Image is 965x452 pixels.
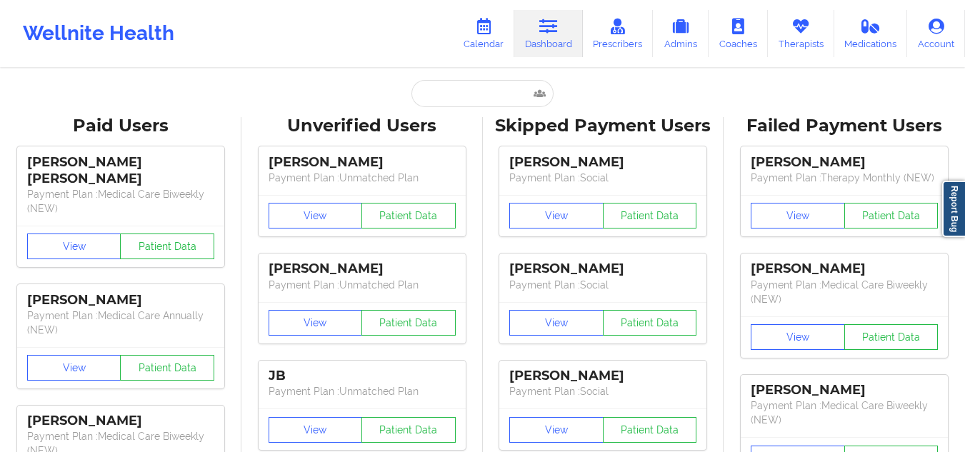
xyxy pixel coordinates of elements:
button: View [27,355,121,381]
button: View [269,310,363,336]
p: Payment Plan : Medical Care Biweekly (NEW) [751,278,938,306]
button: View [509,203,604,228]
a: Admins [653,10,709,57]
button: View [509,417,604,443]
p: Payment Plan : Unmatched Plan [269,278,456,292]
p: Payment Plan : Therapy Monthly (NEW) [751,171,938,185]
button: Patient Data [361,203,456,228]
div: [PERSON_NAME] [PERSON_NAME] [27,154,214,187]
button: View [27,233,121,259]
p: Payment Plan : Medical Care Annually (NEW) [27,308,214,337]
div: [PERSON_NAME] [27,292,214,308]
p: Payment Plan : Medical Care Biweekly (NEW) [27,187,214,216]
div: [PERSON_NAME] [269,261,456,277]
a: Therapists [768,10,834,57]
button: Patient Data [603,417,697,443]
p: Payment Plan : Unmatched Plan [269,171,456,185]
div: [PERSON_NAME] [269,154,456,171]
p: Payment Plan : Medical Care Biweekly (NEW) [751,398,938,427]
div: [PERSON_NAME] [509,261,696,277]
div: [PERSON_NAME] [509,154,696,171]
button: View [509,310,604,336]
a: Report Bug [942,181,965,237]
button: Patient Data [120,233,214,259]
button: View [269,203,363,228]
div: [PERSON_NAME] [751,382,938,398]
div: [PERSON_NAME] [27,413,214,429]
p: Payment Plan : Unmatched Plan [269,384,456,398]
button: Patient Data [844,203,939,228]
button: Patient Data [120,355,214,381]
div: [PERSON_NAME] [509,368,696,384]
p: Payment Plan : Social [509,278,696,292]
button: Patient Data [361,310,456,336]
button: Patient Data [844,324,939,350]
div: [PERSON_NAME] [751,154,938,171]
button: Patient Data [603,310,697,336]
p: Payment Plan : Social [509,384,696,398]
a: Medications [834,10,908,57]
div: Unverified Users [251,115,473,137]
div: Paid Users [10,115,231,137]
a: Dashboard [514,10,583,57]
a: Account [907,10,965,57]
button: Patient Data [603,203,697,228]
button: Patient Data [361,417,456,443]
p: Payment Plan : Social [509,171,696,185]
a: Prescribers [583,10,654,57]
button: View [751,324,845,350]
div: JB [269,368,456,384]
div: Skipped Payment Users [493,115,714,137]
a: Calendar [453,10,514,57]
div: Failed Payment Users [734,115,955,137]
button: View [269,417,363,443]
a: Coaches [709,10,768,57]
div: [PERSON_NAME] [751,261,938,277]
button: View [751,203,845,228]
